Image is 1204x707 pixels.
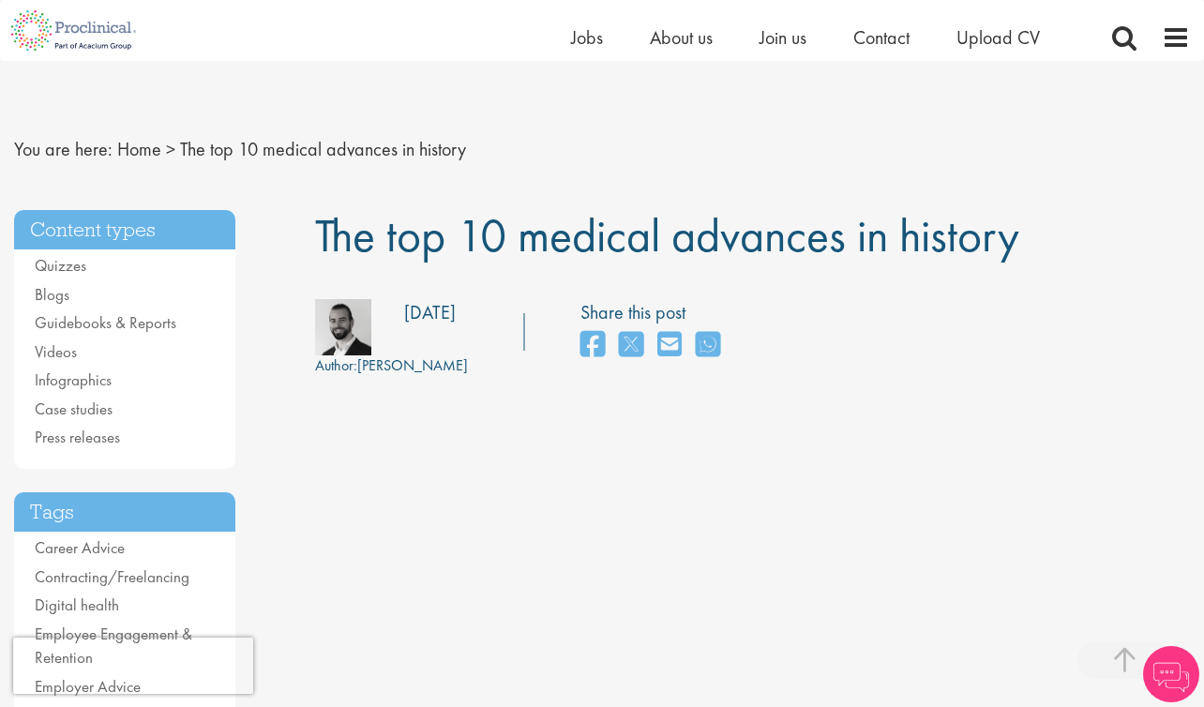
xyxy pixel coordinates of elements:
a: Press releases [35,427,120,447]
a: About us [650,25,713,50]
a: Digital health [35,594,119,615]
a: Blogs [35,284,69,305]
span: The top 10 medical advances in history [180,137,466,161]
div: [DATE] [404,299,456,326]
a: share on twitter [619,325,643,366]
a: breadcrumb link [117,137,161,161]
a: Infographics [35,369,112,390]
a: share on email [657,325,682,366]
a: Case studies [35,399,113,419]
a: Contact [853,25,910,50]
a: Employee Engagement & Retention [35,624,192,669]
a: Guidebooks & Reports [35,312,176,333]
h3: Tags [14,492,235,533]
a: Employer Advice [35,676,141,697]
h3: Content types [14,210,235,250]
div: [PERSON_NAME] [315,355,468,377]
span: You are here: [14,137,113,161]
a: share on whats app [696,325,720,366]
a: Contracting/Freelancing [35,566,189,587]
a: Upload CV [956,25,1040,50]
span: > [166,137,175,161]
label: Share this post [580,299,730,326]
img: Chatbot [1143,646,1199,702]
a: share on facebook [580,325,605,366]
a: Career Advice [35,537,125,558]
a: Quizzes [35,255,86,276]
a: Videos [35,341,77,362]
span: Author: [315,355,357,375]
a: Jobs [571,25,603,50]
img: 76d2c18e-6ce3-4617-eefd-08d5a473185b [315,299,371,355]
iframe: reCAPTCHA [13,638,253,694]
a: Join us [760,25,806,50]
span: The top 10 medical advances in history [315,205,1019,265]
